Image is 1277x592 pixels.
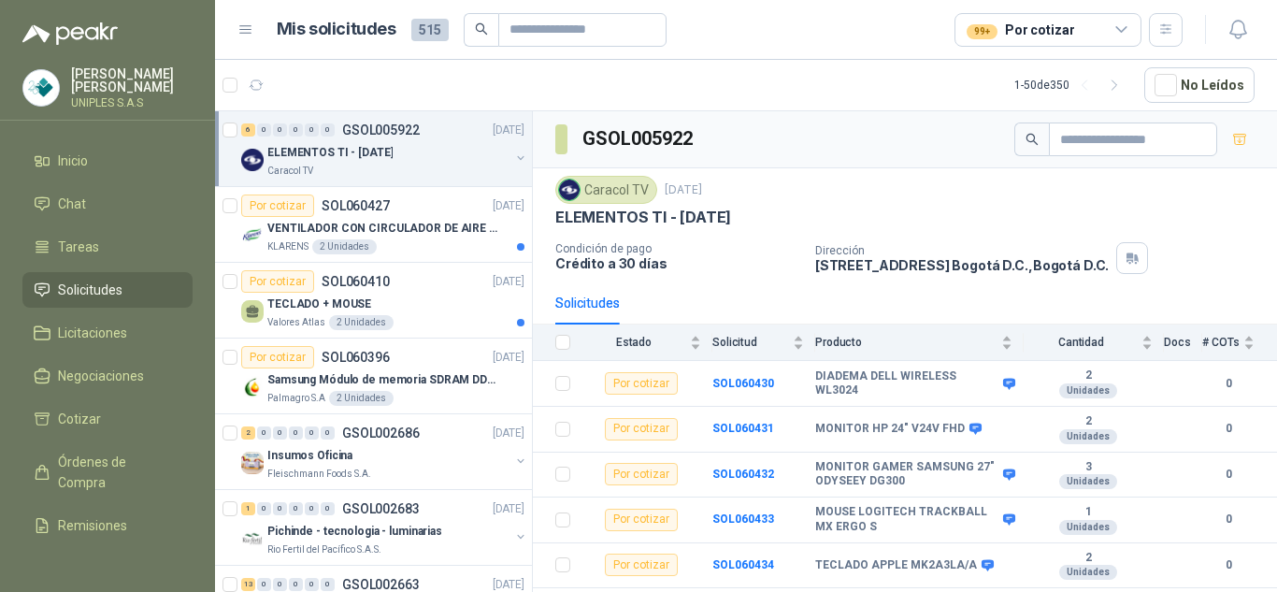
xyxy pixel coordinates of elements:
p: Valores Atlas [267,315,325,330]
a: Por cotizarSOL060427[DATE] Company LogoVENTILADOR CON CIRCULADOR DE AIRE MULTIPROPOSITO XPOWER DE... [215,187,532,263]
span: Remisiones [58,515,127,536]
div: 0 [305,123,319,137]
b: 0 [1202,511,1255,528]
b: MONITOR GAMER SAMSUNG 27" ODYSEEY DG300 [815,460,998,489]
th: Producto [815,325,1024,361]
span: Cotizar [58,409,101,429]
b: 2 [1024,551,1153,566]
div: Por cotizar [605,372,678,395]
div: 0 [273,502,287,515]
a: SOL060431 [712,422,774,435]
a: Por cotizarSOL060410[DATE] TECLADO + MOUSEValores Atlas2 Unidades [215,263,532,339]
span: Solicitudes [58,280,122,300]
p: Rio Fertil del Pacífico S.A.S. [267,542,381,557]
div: Por cotizar [241,270,314,293]
div: 0 [305,578,319,591]
p: Dirección [815,244,1109,257]
img: Company Logo [23,70,59,106]
p: [DATE] [493,273,524,291]
p: Samsung Módulo de memoria SDRAM DDR4 M393A2G40DB0 de 16 GB M393A2G40DB0-CPB [267,371,500,389]
span: Tareas [58,237,99,257]
div: 0 [321,502,335,515]
b: MOUSE LOGITECH TRACKBALL MX ERGO S [815,505,998,534]
div: 1 - 50 de 350 [1014,70,1129,100]
div: 2 Unidades [329,315,394,330]
h1: Mis solicitudes [277,16,396,43]
div: 0 [289,123,303,137]
p: [DATE] [665,181,702,199]
img: Company Logo [241,452,264,474]
div: 2 Unidades [329,391,394,406]
div: Unidades [1059,520,1117,535]
b: SOL060434 [712,558,774,571]
span: Producto [815,336,997,349]
p: TECLADO + MOUSE [267,296,371,313]
b: MONITOR HP 24" V24V FHD [815,422,965,437]
p: SOL060396 [322,351,390,364]
b: TECLADO APPLE MK2A3LA/A [815,558,977,573]
b: 2 [1024,368,1153,383]
a: Órdenes de Compra [22,444,193,500]
span: search [1026,133,1039,146]
p: GSOL002663 [342,578,420,591]
p: [PERSON_NAME] [PERSON_NAME] [71,67,193,94]
span: Cantidad [1024,336,1138,349]
h3: GSOL005922 [582,124,696,153]
b: SOL060432 [712,468,774,481]
p: [DATE] [493,122,524,139]
p: [DATE] [493,349,524,367]
img: Company Logo [241,376,264,398]
a: Chat [22,186,193,222]
div: 13 [241,578,255,591]
img: Company Logo [241,224,264,247]
img: Company Logo [241,527,264,550]
div: 0 [289,578,303,591]
span: Órdenes de Compra [58,452,175,493]
th: Cantidad [1024,325,1164,361]
div: 0 [273,426,287,440]
span: Chat [58,194,86,214]
b: SOL060430 [712,377,774,390]
th: Docs [1164,325,1202,361]
div: 0 [289,426,303,440]
a: 2 0 0 0 0 0 GSOL002686[DATE] Company LogoInsumos OficinaFleischmann Foods S.A. [241,422,528,482]
div: 0 [273,578,287,591]
p: [DATE] [493,425,524,442]
div: 99+ [967,24,997,39]
b: 1 [1024,505,1153,520]
span: search [475,22,488,36]
a: Negociaciones [22,358,193,394]
div: 0 [257,426,271,440]
p: Caracol TV [267,164,313,179]
a: Remisiones [22,508,193,543]
div: 6 [241,123,255,137]
b: 0 [1202,556,1255,574]
p: Fleischmann Foods S.A. [267,467,371,482]
a: Inicio [22,143,193,179]
p: [DATE] [493,500,524,518]
div: Unidades [1059,429,1117,444]
span: # COTs [1202,336,1240,349]
a: Tareas [22,229,193,265]
div: Unidades [1059,565,1117,580]
b: 3 [1024,460,1153,475]
div: Caracol TV [555,176,657,204]
p: SOL060427 [322,199,390,212]
div: 0 [257,578,271,591]
th: Solicitud [712,325,815,361]
span: Solicitud [712,336,789,349]
p: [DATE] [493,197,524,215]
a: 6 0 0 0 0 0 GSOL005922[DATE] Company LogoELEMENTOS TI - [DATE]Caracol TV [241,119,528,179]
img: Logo peakr [22,22,118,45]
div: 0 [273,123,287,137]
a: Solicitudes [22,272,193,308]
div: Unidades [1059,474,1117,489]
p: ELEMENTOS TI - [DATE] [555,208,731,227]
div: 0 [257,502,271,515]
p: GSOL002686 [342,426,420,440]
p: VENTILADOR CON CIRCULADOR DE AIRE MULTIPROPOSITO XPOWER DE 14" [267,220,500,238]
a: Por cotizarSOL060396[DATE] Company LogoSamsung Módulo de memoria SDRAM DDR4 M393A2G40DB0 de 16 GB... [215,339,532,414]
div: Por cotizar [605,554,678,576]
p: KLARENS [267,239,308,254]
